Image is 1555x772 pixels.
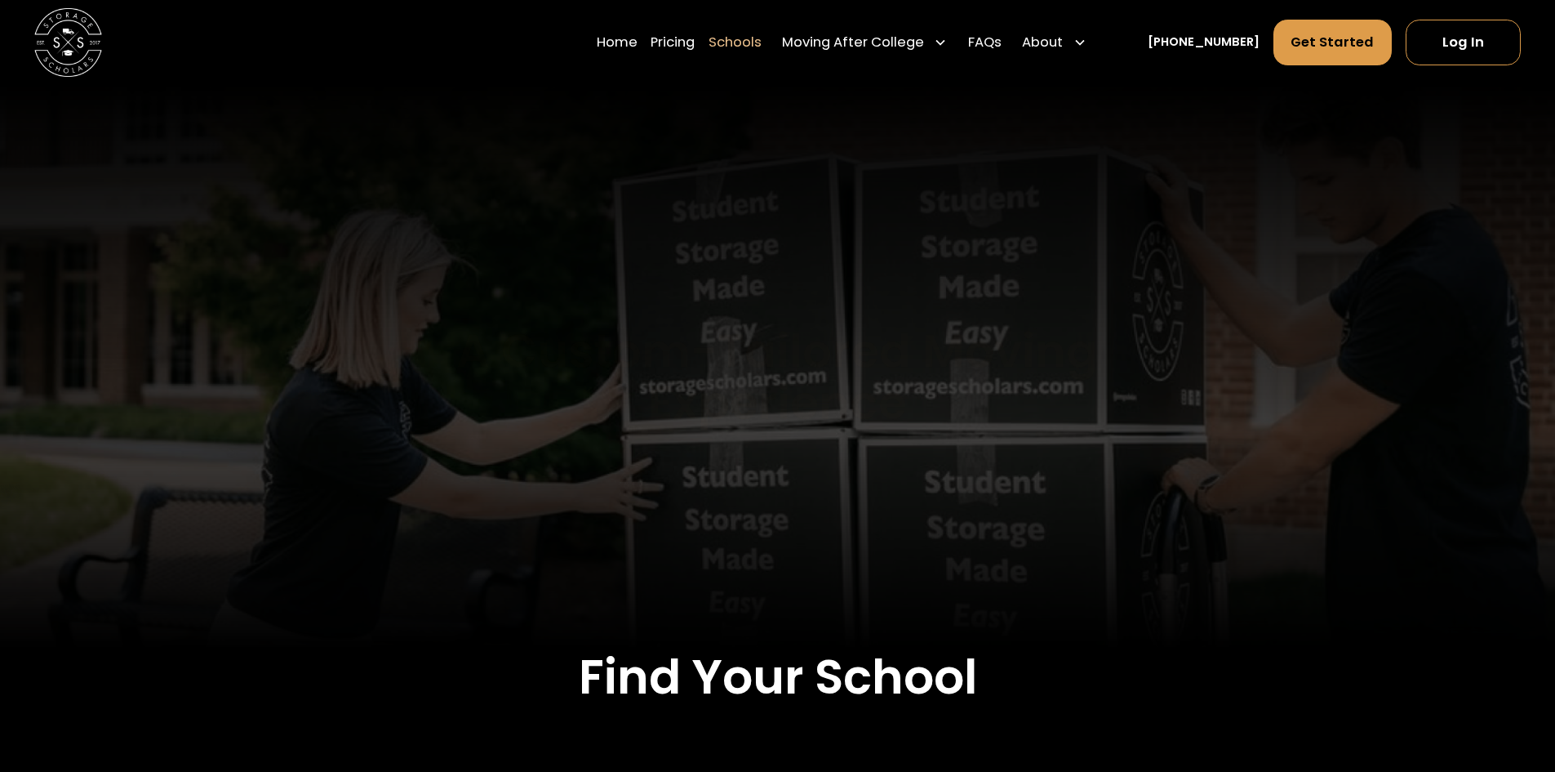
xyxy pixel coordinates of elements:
h2: Find Your School [166,649,1388,706]
img: Storage Scholars main logo [34,8,102,76]
a: Get Started [1273,20,1393,65]
a: [PHONE_NUMBER] [1148,33,1260,51]
div: Moving After College [775,19,955,66]
a: Home [597,19,638,66]
a: Schools [709,19,762,66]
div: About [1022,33,1063,53]
a: Log In [1406,20,1521,65]
div: About [1015,19,1094,66]
a: FAQs [968,19,1002,66]
div: Moving After College [782,33,924,53]
a: Pricing [651,19,695,66]
h1: A Custom-Tailored Moving Experience [370,326,1185,429]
